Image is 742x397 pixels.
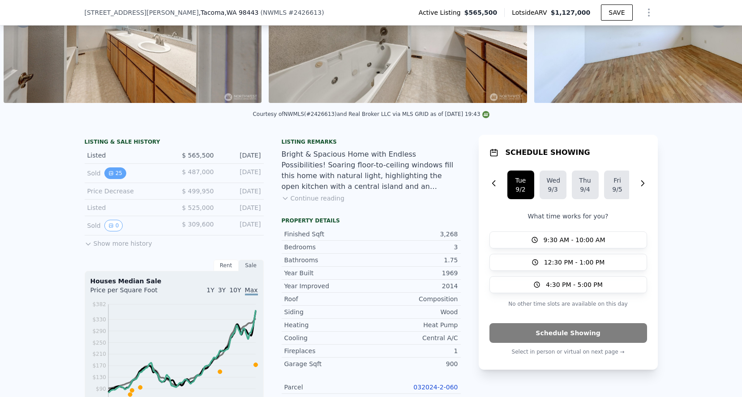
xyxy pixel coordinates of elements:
div: Garage Sqft [284,359,371,368]
div: 900 [371,359,458,368]
div: Siding [284,307,371,316]
div: Courtesy of NWMLS (#2426613) and Real Broker LLC via MLS GRID as of [DATE] 19:43 [253,111,489,117]
button: SAVE [601,4,632,21]
span: $565,500 [464,8,498,17]
div: Bright & Spacious Home with Endless Possibilities! Soaring floor-to-ceiling windows fill this hom... [282,149,461,192]
div: Wood [371,307,458,316]
div: [DATE] [221,167,261,179]
div: [DATE] [221,151,261,160]
div: Sold [87,220,167,231]
div: Parcel [284,383,371,392]
div: 9/5 [611,185,624,194]
button: Show more history [85,235,152,248]
div: Heating [284,320,371,329]
div: Composition [371,295,458,303]
div: [DATE] [221,220,261,231]
span: $ 499,950 [182,188,214,195]
tspan: $90 [96,386,106,392]
div: LISTING & SALE HISTORY [85,138,264,147]
h1: SCHEDULE SHOWING [506,147,590,158]
img: NWMLS Logo [482,111,489,118]
button: 4:30 PM - 5:00 PM [489,276,647,293]
div: ( ) [260,8,324,17]
tspan: $382 [92,301,106,307]
span: $ 525,000 [182,204,214,211]
button: Continue reading [282,194,345,203]
button: Thu9/4 [572,171,599,199]
div: 2014 [371,282,458,290]
span: [STREET_ADDRESS][PERSON_NAME] [85,8,199,17]
div: Houses Median Sale [90,277,258,286]
div: Listed [87,203,167,212]
div: [DATE] [221,203,261,212]
span: Active Listing [419,8,464,17]
span: 9:30 AM - 10:00 AM [544,235,605,244]
div: Rent [214,260,239,271]
span: NWMLS [263,9,287,16]
span: 4:30 PM - 5:00 PM [546,280,603,289]
div: Property details [282,217,461,224]
div: [DATE] [221,187,261,196]
div: 3 [371,243,458,252]
span: $ 487,000 [182,168,214,175]
div: Price Decrease [87,187,167,196]
div: Bedrooms [284,243,371,252]
tspan: $250 [92,340,106,346]
span: $ 565,500 [182,152,214,159]
div: Cooling [284,333,371,342]
div: Sold [87,167,167,179]
button: 12:30 PM - 1:00 PM [489,254,647,271]
div: 9/2 [515,185,527,194]
span: 1Y [206,286,214,294]
div: Fri [611,176,624,185]
p: Select in person or virtual on next page → [489,346,647,357]
button: View historical data [104,220,123,231]
div: Heat Pump [371,320,458,329]
div: 1.75 [371,256,458,265]
div: Bathrooms [284,256,371,265]
div: Price per Square Foot [90,286,174,300]
div: 1969 [371,269,458,277]
div: Wed [547,176,559,185]
tspan: $210 [92,351,106,357]
div: Central A/C [371,333,458,342]
span: , WA 98443 [224,9,258,16]
div: Finished Sqft [284,230,371,239]
button: Wed9/3 [540,171,566,199]
span: $ 309,600 [182,221,214,228]
tspan: $290 [92,328,106,334]
div: Fireplaces [284,346,371,355]
div: 3,268 [371,230,458,239]
p: What time works for you? [489,212,647,221]
tspan: $170 [92,363,106,369]
div: Year Built [284,269,371,277]
span: $1,127,000 [551,9,591,16]
button: Show Options [640,4,658,21]
button: Schedule Showing [489,323,647,343]
div: Year Improved [284,282,371,290]
a: 032024-2-060 [413,384,458,391]
span: 10Y [229,286,241,294]
span: , Tacoma [199,8,259,17]
tspan: $330 [92,316,106,323]
span: Lotside ARV [512,8,550,17]
button: Fri9/5 [604,171,631,199]
p: No other time slots are available on this day [489,299,647,309]
div: 9/4 [579,185,592,194]
span: Max [245,286,258,295]
tspan: $130 [92,374,106,380]
button: Tue9/2 [507,171,534,199]
div: Roof [284,295,371,303]
span: 3Y [218,286,226,294]
div: Tue [515,176,527,185]
div: Thu [579,176,592,185]
div: 9/3 [547,185,559,194]
span: # 2426613 [288,9,322,16]
div: Sale [239,260,264,271]
div: Listing remarks [282,138,461,145]
div: Listed [87,151,167,160]
button: View historical data [104,167,126,179]
span: 12:30 PM - 1:00 PM [544,258,605,267]
div: 1 [371,346,458,355]
button: 9:30 AM - 10:00 AM [489,231,647,248]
